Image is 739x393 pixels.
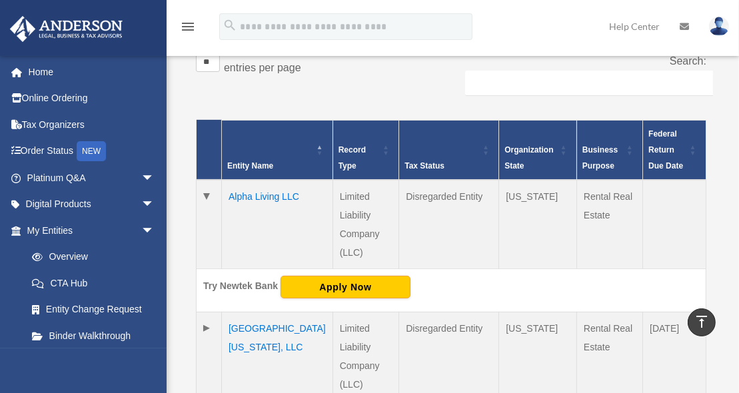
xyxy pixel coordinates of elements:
td: Limited Liability Company (LLC) [333,180,399,269]
a: Digital Productsarrow_drop_down [9,191,175,218]
div: Try Newtek Bank [203,278,278,294]
div: NEW [77,141,106,161]
a: Home [9,59,175,85]
label: Search: [670,55,706,67]
th: Federal Return Due Date: Activate to sort [643,120,706,180]
a: My Entitiesarrow_drop_down [9,217,168,244]
label: entries per page [224,62,301,73]
span: Business Purpose [582,145,618,171]
span: Tax Status [404,161,444,171]
a: Binder Walkthrough [19,322,168,349]
i: search [223,18,237,33]
th: Business Purpose: Activate to sort [576,120,642,180]
img: Anderson Advisors Platinum Portal [6,16,127,42]
i: menu [180,19,196,35]
a: Overview [19,244,161,270]
a: Entity Change Request [19,296,168,323]
span: Organization State [504,145,553,171]
td: Alpha Living LLC [222,180,333,269]
td: [US_STATE] [499,180,577,269]
th: Organization State: Activate to sort [499,120,577,180]
a: menu [180,23,196,35]
span: Federal Return Due Date [648,129,683,171]
a: Order StatusNEW [9,138,175,165]
span: Record Type [339,145,366,171]
span: arrow_drop_down [141,165,168,192]
td: Disregarded Entity [399,180,499,269]
th: Record Type: Activate to sort [333,120,399,180]
img: User Pic [709,17,729,36]
span: arrow_drop_down [141,191,168,218]
td: Rental Real Estate [576,180,642,269]
a: CTA Hub [19,270,168,296]
i: vertical_align_top [694,314,710,330]
a: Online Ordering [9,85,175,112]
a: Tax Organizers [9,111,175,138]
th: Tax Status: Activate to sort [399,120,499,180]
button: Apply Now [281,276,410,298]
span: arrow_drop_down [141,217,168,244]
th: Entity Name: Activate to invert sorting [222,120,333,180]
a: vertical_align_top [688,308,716,336]
a: Platinum Q&Aarrow_drop_down [9,165,175,191]
span: Entity Name [227,161,273,171]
